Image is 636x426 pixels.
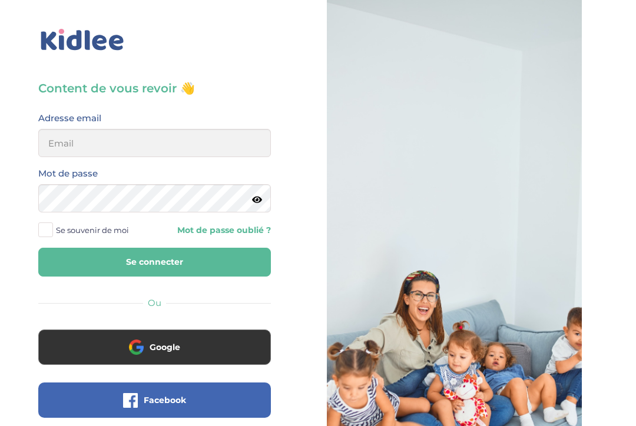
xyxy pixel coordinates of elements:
img: google.png [129,340,144,354]
span: Ou [148,297,161,308]
button: Facebook [38,382,271,418]
span: Google [150,341,180,353]
label: Adresse email [38,111,101,126]
label: Mot de passe [38,166,98,181]
img: logo_kidlee_bleu [38,26,127,54]
button: Google [38,330,271,365]
span: Facebook [144,394,186,406]
a: Facebook [38,402,271,414]
input: Email [38,129,271,157]
a: Google [38,350,271,361]
a: Mot de passe oublié ? [164,225,271,236]
img: facebook.png [123,393,138,408]
span: Se souvenir de moi [56,222,129,238]
h3: Content de vous revoir 👋 [38,80,271,96]
button: Se connecter [38,248,271,277]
